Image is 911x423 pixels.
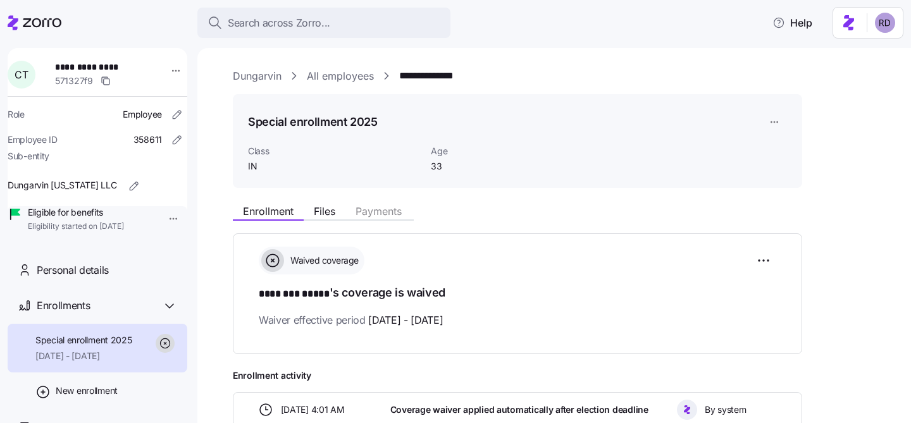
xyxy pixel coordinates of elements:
span: Dungarvin [US_STATE] LLC [8,179,116,192]
span: Help [772,15,812,30]
span: Eligibility started on [DATE] [28,221,124,232]
span: Files [314,206,335,216]
span: Enrollment [243,206,294,216]
span: Special enrollment 2025 [35,334,132,346]
img: 6d862e07fa9c5eedf81a4422c42283ac [875,13,895,33]
span: [DATE] - [DATE] [368,312,443,328]
button: Help [762,10,822,35]
span: Sub-entity [8,150,49,162]
span: 33 [431,160,558,173]
span: 358611 [133,133,162,146]
span: Role [8,108,25,121]
a: All employees [307,68,374,84]
span: Search across Zorro... [228,15,330,31]
span: C T [15,70,28,80]
h1: Special enrollment 2025 [248,114,378,130]
span: Payments [356,206,402,216]
h1: 's coverage is waived [259,285,776,302]
span: IN [248,160,421,173]
span: Waived coverage [287,254,359,267]
span: Personal details [37,262,109,278]
span: Employee [123,108,162,121]
span: Employee ID [8,133,58,146]
span: Waiver effective period [259,312,443,328]
button: Search across Zorro... [197,8,450,38]
a: Dungarvin [233,68,282,84]
span: 571327f9 [55,75,93,87]
span: [DATE] - [DATE] [35,350,132,362]
span: [DATE] 4:01 AM [281,403,345,416]
span: Coverage waiver applied automatically after election deadline [390,403,648,416]
span: Age [431,145,558,157]
span: Eligible for benefits [28,206,124,219]
span: New enrollment [56,384,118,397]
span: Class [248,145,421,157]
span: By system [705,403,746,416]
span: Enrollments [37,298,90,314]
span: Enrollment activity [233,369,802,382]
